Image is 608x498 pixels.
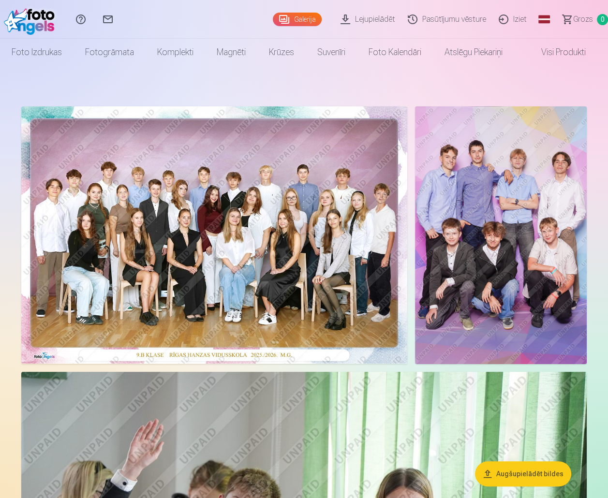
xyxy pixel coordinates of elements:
[357,39,433,66] a: Foto kalendāri
[4,4,59,35] img: /fa1
[257,39,306,66] a: Krūzes
[306,39,357,66] a: Suvenīri
[573,14,593,25] span: Grozs
[74,39,146,66] a: Fotogrāmata
[475,461,571,486] button: Augšupielādēt bildes
[514,39,597,66] a: Visi produkti
[597,14,608,25] span: 0
[205,39,257,66] a: Magnēti
[146,39,205,66] a: Komplekti
[273,13,322,26] a: Galerija
[433,39,514,66] a: Atslēgu piekariņi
